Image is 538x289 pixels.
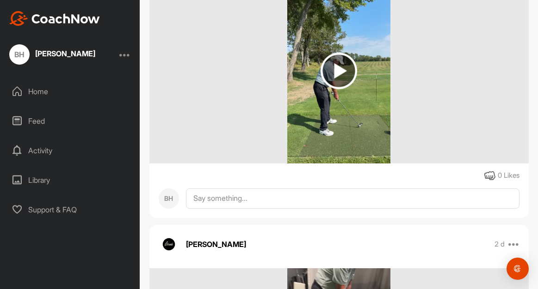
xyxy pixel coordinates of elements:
div: Feed [5,109,136,132]
div: Open Intercom Messenger [507,258,529,280]
div: [PERSON_NAME] [35,50,95,57]
img: avatar [159,234,179,254]
div: 0 Likes [498,170,519,181]
div: Support & FAQ [5,198,136,221]
p: [PERSON_NAME] [186,239,246,250]
img: play [321,53,357,89]
div: Activity [5,139,136,162]
img: CoachNow [9,11,100,26]
div: BH [159,188,179,209]
div: BH [9,44,30,65]
div: Home [5,80,136,103]
p: 2 d [495,240,505,249]
div: Library [5,169,136,192]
